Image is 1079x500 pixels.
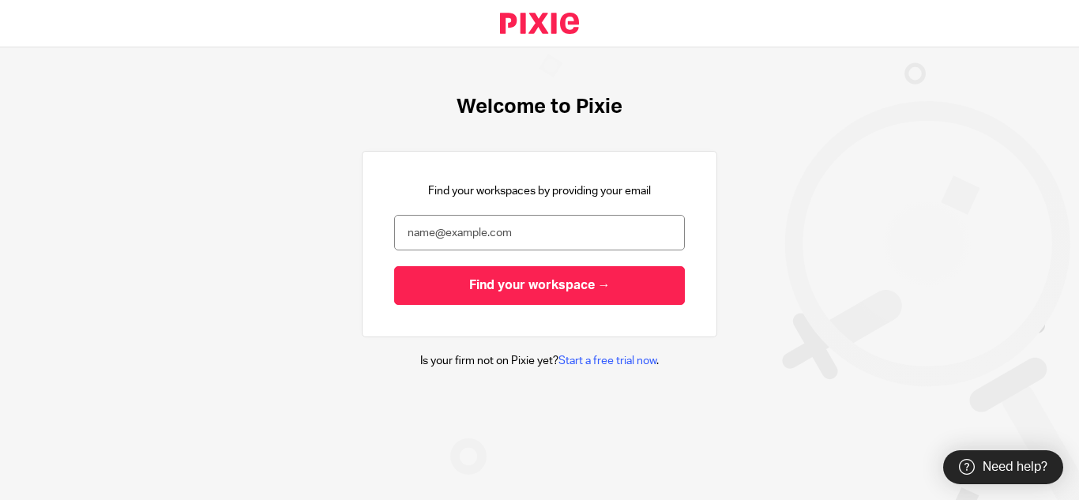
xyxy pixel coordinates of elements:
[420,353,659,369] p: Is your firm not on Pixie yet? .
[394,266,685,305] input: Find your workspace →
[457,95,622,119] h1: Welcome to Pixie
[558,355,656,367] a: Start a free trial now
[394,215,685,250] input: name@example.com
[428,183,651,199] p: Find your workspaces by providing your email
[943,450,1063,484] div: Need help?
